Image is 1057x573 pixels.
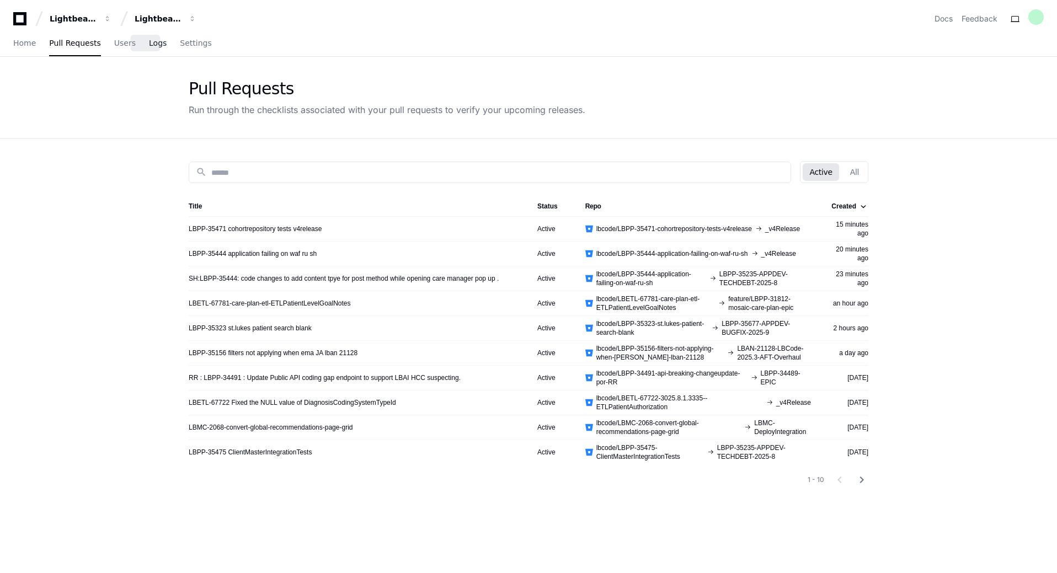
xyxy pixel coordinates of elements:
[596,419,741,436] span: lbcode/LBMC-2068-convert-global-recommendations-page-grid
[114,40,136,46] span: Users
[537,202,568,211] div: Status
[844,163,866,181] button: All
[717,443,811,461] span: LBPP-35235-APPDEV-TECHDEBT-2025-8
[189,373,461,382] a: RR : LBPP-34491 : Update Public API coding gap endpoint to support LBAI HCC suspecting.
[596,294,716,312] span: lbcode/LBETL-67781-care-plan-etl-ETLPatientLevelGoalNotes
[537,349,568,357] div: Active
[808,475,824,484] div: 1 - 10
[596,224,752,233] span: lbcode/LBPP-35471-cohortrepository-tests-v4release
[962,13,997,24] button: Feedback
[935,13,953,24] a: Docs
[537,324,568,333] div: Active
[50,13,97,24] div: Lightbeam Health
[49,31,100,56] a: Pull Requests
[576,196,820,216] th: Repo
[180,31,211,56] a: Settings
[776,398,811,407] span: _v4Release
[829,324,868,333] div: 2 hours ago
[722,319,811,337] span: LBPP-35677-APPDEV-BUGFIX-2025-9
[761,249,796,258] span: _v4Release
[189,324,312,333] a: LBPP-35323 st.lukes patient search blank
[761,369,811,387] span: LBPP-34489-EPIC
[596,344,724,362] span: lbcode/LBPP-35156-filters-not-applying-when-[PERSON_NAME]-lban-21128
[180,40,211,46] span: Settings
[189,202,202,211] div: Title
[537,202,558,211] div: Status
[596,319,708,337] span: lbcode/LBPP-35323-st.lukes-patient-search-blank
[596,270,706,287] span: lbcode/LBPP-35444-application-failing-on-waf-ru-sh
[189,299,351,308] a: LBETL-67781-care-plan-etl-ETLPatientLevelGoalNotes
[829,270,868,287] div: 23 minutes ago
[130,9,201,29] button: Lightbeam Health Solutions
[189,349,357,357] a: LBPP-35156 filters not applying when ema JA lban 21128
[189,103,585,116] div: Run through the checklists associated with your pull requests to verify your upcoming releases.
[829,245,868,263] div: 20 minutes ago
[596,369,748,387] span: lbcode/LBPP-34491-api-breaking-changeupdate-por-RR
[831,202,866,211] div: Created
[189,398,396,407] a: LBETL-67722 Fixed the NULL value of DiagnosisCodingSystemTypeId
[719,270,811,287] span: LBPP-35235-APPDEV-TECHDEBT-2025-8
[149,40,167,46] span: Logs
[537,398,568,407] div: Active
[13,40,36,46] span: Home
[189,448,312,457] a: LBPP-35475 ClientMasterIntegrationTests
[829,220,868,238] div: 15 minutes ago
[13,31,36,56] a: Home
[765,224,800,233] span: _v4Release
[189,274,499,283] a: SH:LBPP-35444: code changes to add content tpye for post method while opening care manager pop up .
[855,473,868,486] mat-icon: chevron_right
[537,299,568,308] div: Active
[135,13,182,24] div: Lightbeam Health Solutions
[829,448,868,457] div: [DATE]
[754,419,811,436] span: LBMC-DeployIntegration
[737,344,811,362] span: LBAN-21128-LBCode-2025.3-AFT-Overhaul
[829,398,868,407] div: [DATE]
[189,202,520,211] div: Title
[803,163,839,181] button: Active
[596,394,763,411] span: lbcode/LBETL-67722-3025.8.1.3335--ETLPatientAuthorization
[149,31,167,56] a: Logs
[49,40,100,46] span: Pull Requests
[114,31,136,56] a: Users
[829,373,868,382] div: [DATE]
[728,294,811,312] span: feature/LBPP-31812-mosaic-care-plan-epic
[596,249,748,258] span: lbcode/LBPP-35444-application-failing-on-waf-ru-sh
[537,274,568,283] div: Active
[189,249,317,258] a: LBPP-35444 application failing on waf ru sh
[537,224,568,233] div: Active
[829,349,868,357] div: a day ago
[537,373,568,382] div: Active
[829,299,868,308] div: an hour ago
[189,224,322,233] a: LBPP-35471 cohortrepository tests v4release
[596,443,704,461] span: lbcode/LBPP-35475-ClientMasterIntegrationTests
[537,448,568,457] div: Active
[196,167,207,178] mat-icon: search
[537,249,568,258] div: Active
[831,202,856,211] div: Created
[189,79,585,99] div: Pull Requests
[45,9,116,29] button: Lightbeam Health
[537,423,568,432] div: Active
[829,423,868,432] div: [DATE]
[189,423,353,432] a: LBMC-2068-convert-global-recommendations-page-grid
